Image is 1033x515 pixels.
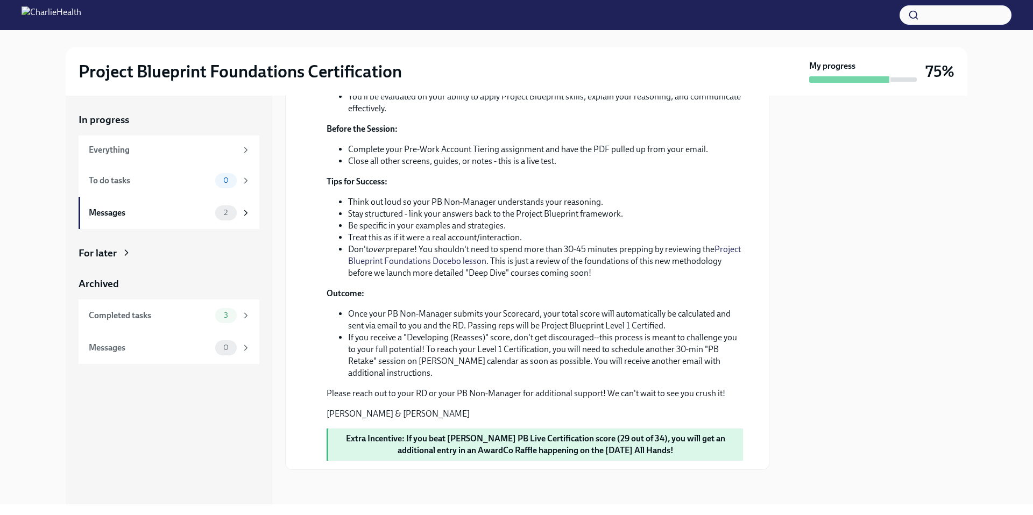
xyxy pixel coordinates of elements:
li: Close all other screens, guides, or notes - this is a live test. [348,155,743,167]
span: 3 [217,311,235,319]
a: Messages2 [79,197,259,229]
strong: Extra Incentive: If you beat [PERSON_NAME] PB Live Certification score (29 out of 34), you will g... [346,433,725,455]
li: If you receive a "Developing (Reasses)" score, don't get discouraged--this process is meant to ch... [348,332,743,379]
div: To do tasks [89,175,211,187]
strong: My progress [809,60,855,72]
li: You’ll be evaluated on your ability to apply Project Blueprint skills, explain your reasoning, an... [348,91,743,115]
a: To do tasks0 [79,164,259,197]
span: 0 [217,344,235,352]
p: Please reach out to your RD or your PB Non-Manager for additional support! We can't wait to see y... [327,388,743,399]
a: Project Blueprint Foundations Docebo lesson [348,244,741,266]
div: For later [79,246,117,260]
a: Messages0 [79,332,259,364]
a: Archived [79,277,259,291]
strong: Before the Session: [327,124,398,134]
li: Complete your Pre-Work Account Tiering assignment and have the PDF pulled up from your email. [348,144,743,155]
div: Everything [89,144,237,156]
li: Be specific in your examples and strategies. [348,220,743,232]
strong: Outcome: [327,288,364,298]
img: CharlieHealth [22,6,81,24]
span: 0 [217,176,235,184]
strong: Tips for Success: [327,176,387,187]
div: Messages [89,207,211,219]
a: Completed tasks3 [79,299,259,332]
li: Once your PB Non-Manager submits your Scorecard, your total score will automatically be calculate... [348,308,743,332]
em: over [369,244,385,254]
a: Everything [79,135,259,164]
li: Don't prepare! You shouldn't need to spend more than 30-45 minutes prepping by reviewing the . Th... [348,244,743,279]
p: [PERSON_NAME] & [PERSON_NAME] [327,408,743,420]
a: For later [79,246,259,260]
div: Completed tasks [89,310,211,321]
div: Messages [89,342,211,354]
h2: Project Blueprint Foundations Certification [79,61,402,82]
li: Think out loud so your PB Non-Manager understands your reasoning. [348,196,743,208]
a: In progress [79,113,259,127]
li: Treat this as if it were a real account/interaction. [348,232,743,244]
li: Stay structured - link your answers back to the Project Blueprint framework. [348,208,743,220]
h3: 75% [925,62,954,81]
span: 2 [217,209,234,217]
